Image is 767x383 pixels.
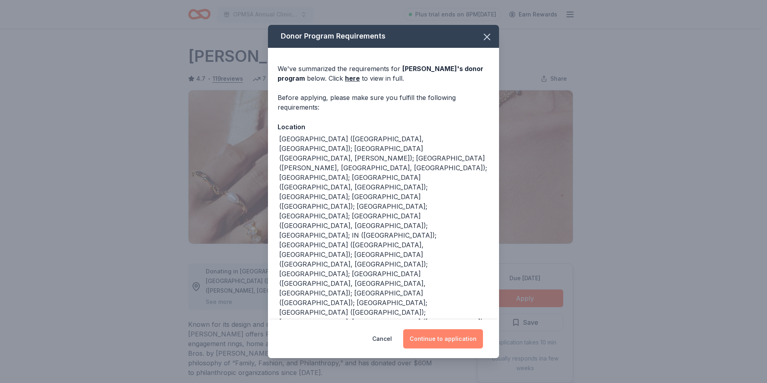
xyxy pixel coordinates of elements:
div: Before applying, please make sure you fulfill the following requirements: [278,93,489,112]
a: here [345,73,360,83]
div: Location [278,122,489,132]
div: We've summarized the requirements for below. Click to view in full. [278,64,489,83]
button: Continue to application [403,329,483,348]
div: Donor Program Requirements [268,25,499,48]
button: Cancel [372,329,392,348]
